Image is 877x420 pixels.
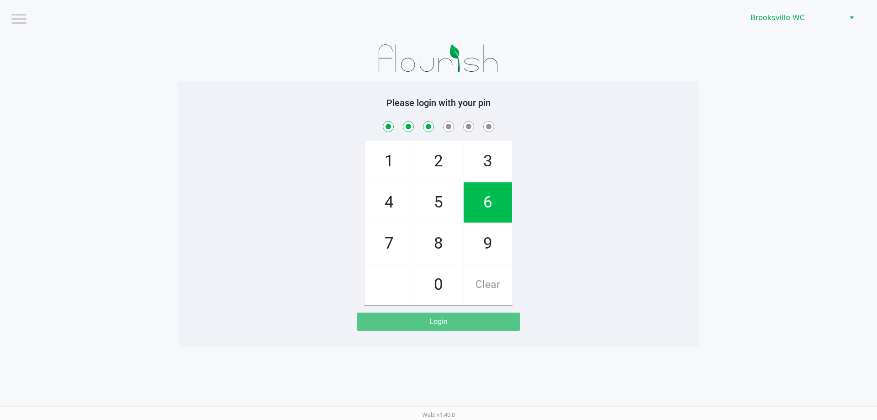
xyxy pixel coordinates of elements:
span: 0 [414,265,463,305]
span: 7 [365,223,413,264]
span: 9 [464,223,512,264]
h5: Please login with your pin [185,97,692,108]
span: 6 [464,182,512,223]
span: Brooksville WC [750,12,840,23]
span: 3 [464,141,512,181]
span: 5 [414,182,463,223]
span: 2 [414,141,463,181]
span: 4 [365,182,413,223]
span: 8 [414,223,463,264]
span: Clear [464,265,512,305]
span: Web: v1.40.0 [422,411,455,418]
span: 1 [365,141,413,181]
button: Select [845,10,858,26]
